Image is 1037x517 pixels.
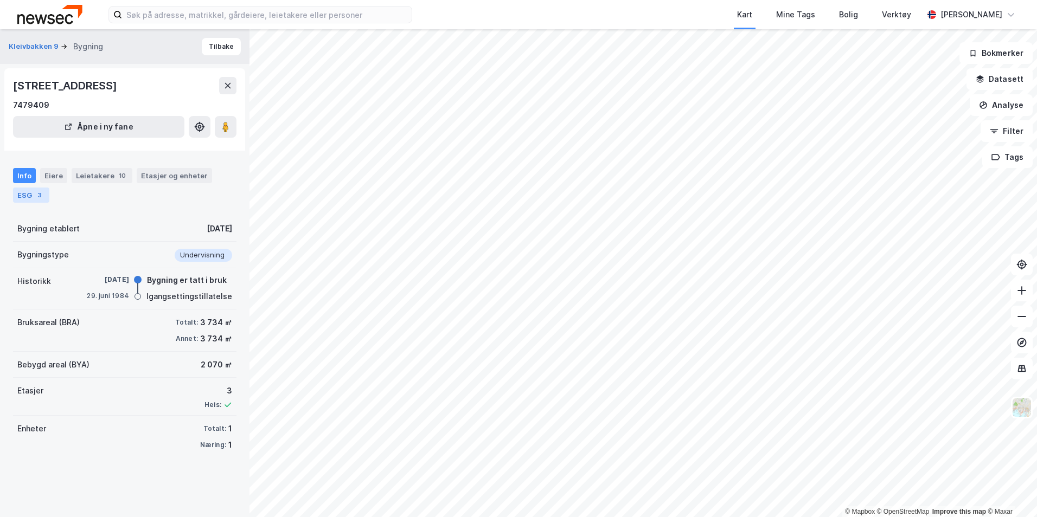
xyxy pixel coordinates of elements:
[86,275,129,285] div: [DATE]
[970,94,1033,116] button: Analyse
[13,99,49,112] div: 7479409
[200,332,232,345] div: 3 734 ㎡
[228,422,232,435] div: 1
[13,188,49,203] div: ESG
[86,291,129,301] div: 29. juni 1984
[839,8,858,21] div: Bolig
[204,400,221,409] div: Heis:
[40,168,67,183] div: Eiere
[959,42,1033,64] button: Bokmerker
[877,508,930,515] a: OpenStreetMap
[17,5,82,24] img: newsec-logo.f6e21ccffca1b3a03d2d.png
[122,7,412,23] input: Søk på adresse, matrikkel, gårdeiere, leietakere eller personer
[983,465,1037,517] div: Kontrollprogram for chat
[9,41,61,52] button: Kleivbakken 9
[845,508,875,515] a: Mapbox
[983,465,1037,517] iframe: Chat Widget
[200,316,232,329] div: 3 734 ㎡
[966,68,1033,90] button: Datasett
[201,358,232,371] div: 2 070 ㎡
[13,77,119,94] div: [STREET_ADDRESS]
[17,275,51,288] div: Historikk
[202,38,241,55] button: Tilbake
[13,168,36,183] div: Info
[147,274,227,287] div: Bygning er tatt i bruk
[17,384,43,397] div: Etasjer
[17,316,80,329] div: Bruksareal (BRA)
[34,190,45,201] div: 3
[1012,397,1032,418] img: Z
[228,438,232,451] div: 1
[737,8,752,21] div: Kart
[17,248,69,261] div: Bygningstype
[982,146,1033,168] button: Tags
[17,358,89,371] div: Bebygd areal (BYA)
[932,508,986,515] a: Improve this map
[200,441,226,449] div: Næring:
[204,384,232,397] div: 3
[981,120,1033,142] button: Filter
[13,116,184,138] button: Åpne i ny fane
[146,290,232,303] div: Igangsettingstillatelse
[940,8,1002,21] div: [PERSON_NAME]
[17,422,46,435] div: Enheter
[776,8,815,21] div: Mine Tags
[141,171,208,180] div: Etasjer og enheter
[207,222,232,235] div: [DATE]
[72,168,132,183] div: Leietakere
[176,334,198,343] div: Annet:
[203,424,226,433] div: Totalt:
[175,318,198,327] div: Totalt:
[882,8,911,21] div: Verktøy
[17,222,80,235] div: Bygning etablert
[73,40,103,53] div: Bygning
[117,170,128,181] div: 10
